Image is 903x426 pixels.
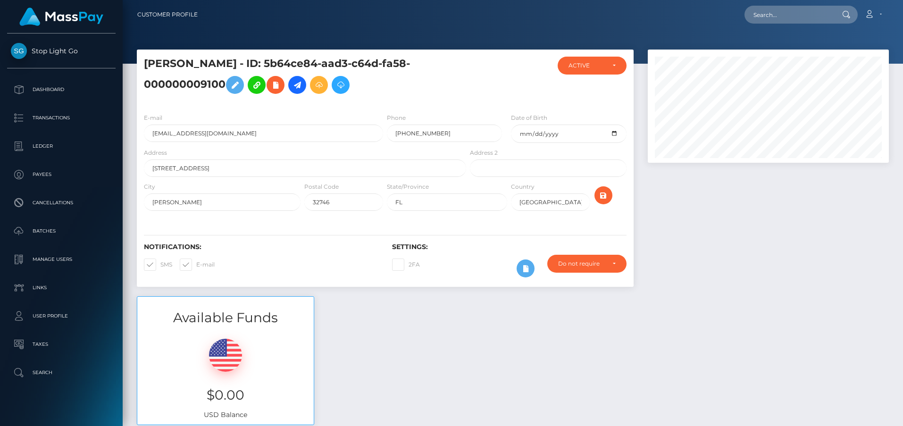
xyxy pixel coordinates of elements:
label: SMS [144,259,172,271]
a: Transactions [7,106,116,130]
label: City [144,183,155,191]
p: Cancellations [11,196,112,210]
button: Do not require [547,255,626,273]
h3: Available Funds [137,309,314,327]
label: E-mail [144,114,162,122]
label: Address [144,149,167,157]
label: E-mail [180,259,215,271]
img: MassPay Logo [19,8,103,26]
img: Stop Light Go [11,43,27,59]
p: Transactions [11,111,112,125]
label: Date of Birth [511,114,547,122]
label: 2FA [392,259,420,271]
p: Manage Users [11,252,112,267]
p: Search [11,366,112,380]
a: Payees [7,163,116,186]
span: Stop Light Go [7,47,116,55]
label: State/Province [387,183,429,191]
a: Batches [7,219,116,243]
a: Links [7,276,116,300]
h3: $0.00 [144,386,307,404]
h6: Settings: [392,243,626,251]
p: Ledger [11,139,112,153]
a: Customer Profile [137,5,198,25]
a: Initiate Payout [288,76,306,94]
a: User Profile [7,304,116,328]
div: USD Balance [137,327,314,425]
label: Postal Code [304,183,339,191]
h5: [PERSON_NAME] - ID: 5b64ce84-aad3-c64d-fa58-000000009100 [144,57,461,99]
h6: Notifications: [144,243,378,251]
p: Links [11,281,112,295]
img: USD.png [209,339,242,372]
p: User Profile [11,309,112,323]
div: Do not require [558,260,604,267]
label: Address 2 [470,149,498,157]
button: ACTIVE [558,57,626,75]
a: Search [7,361,116,384]
a: Manage Users [7,248,116,271]
p: Dashboard [11,83,112,97]
div: ACTIVE [569,62,604,69]
p: Batches [11,224,112,238]
p: Taxes [11,337,112,351]
p: Payees [11,167,112,182]
a: Dashboard [7,78,116,101]
label: Phone [387,114,406,122]
a: Ledger [7,134,116,158]
a: Taxes [7,333,116,356]
a: Cancellations [7,191,116,215]
input: Search... [744,6,833,24]
label: Country [511,183,535,191]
